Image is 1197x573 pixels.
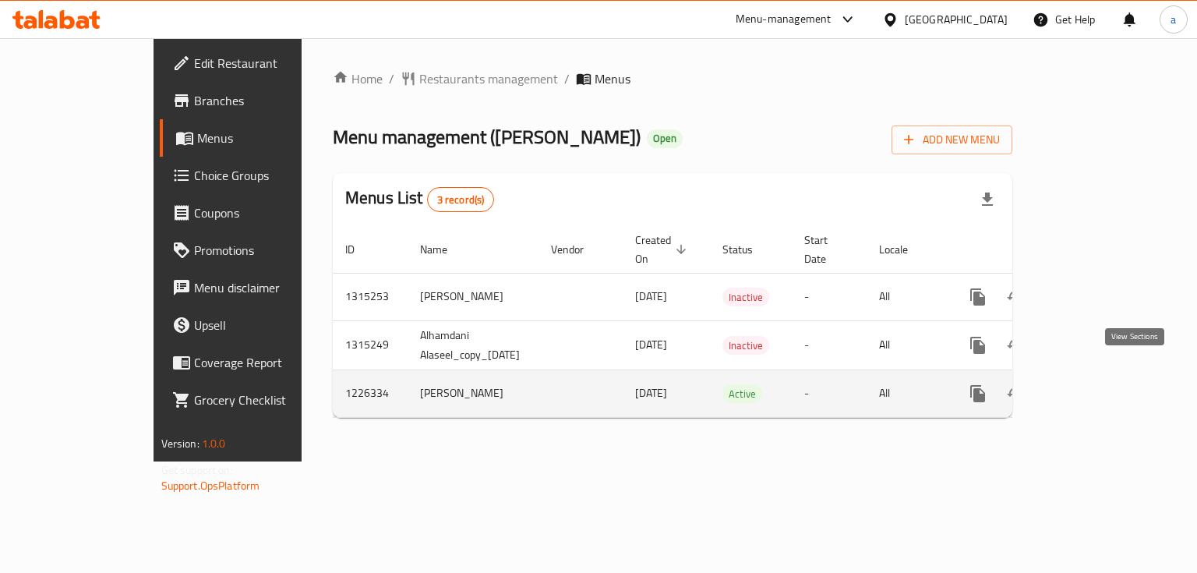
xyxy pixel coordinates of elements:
[427,187,495,212] div: Total records count
[160,194,354,232] a: Coupons
[160,232,354,269] a: Promotions
[867,370,947,417] td: All
[959,327,997,364] button: more
[160,157,354,194] a: Choice Groups
[333,226,1121,418] table: enhanced table
[194,166,341,185] span: Choice Groups
[792,273,867,320] td: -
[408,320,538,370] td: Alhamdani Alaseel_copy_[DATE]
[160,119,354,157] a: Menus
[333,370,408,417] td: 1226334
[345,186,494,212] h2: Menus List
[905,11,1008,28] div: [GEOGRAPHIC_DATA]
[194,316,341,334] span: Upsell
[564,69,570,88] li: /
[969,181,1006,218] div: Export file
[345,240,375,259] span: ID
[408,273,538,320] td: [PERSON_NAME]
[736,10,832,29] div: Menu-management
[647,129,683,148] div: Open
[194,278,341,297] span: Menu disclaimer
[879,240,928,259] span: Locale
[904,130,1000,150] span: Add New Menu
[202,433,226,454] span: 1.0.0
[722,385,762,403] span: Active
[161,476,260,496] a: Support.OpsPlatform
[389,69,394,88] li: /
[551,240,604,259] span: Vendor
[867,320,947,370] td: All
[194,54,341,73] span: Edit Restaurant
[160,306,354,344] a: Upsell
[792,370,867,417] td: -
[722,336,769,355] div: Inactive
[997,327,1034,364] button: Change Status
[401,69,558,88] a: Restaurants management
[997,278,1034,316] button: Change Status
[420,240,468,259] span: Name
[194,241,341,260] span: Promotions
[635,231,691,268] span: Created On
[722,337,769,355] span: Inactive
[792,320,867,370] td: -
[722,384,762,403] div: Active
[959,278,997,316] button: more
[959,375,997,412] button: more
[161,433,199,454] span: Version:
[333,69,1012,88] nav: breadcrumb
[333,273,408,320] td: 1315253
[947,226,1121,274] th: Actions
[635,334,667,355] span: [DATE]
[333,69,383,88] a: Home
[161,460,233,480] span: Get support on:
[419,69,558,88] span: Restaurants management
[647,132,683,145] span: Open
[194,203,341,222] span: Coupons
[595,69,630,88] span: Menus
[194,353,341,372] span: Coverage Report
[722,288,769,306] div: Inactive
[635,286,667,306] span: [DATE]
[804,231,848,268] span: Start Date
[160,269,354,306] a: Menu disclaimer
[428,193,494,207] span: 3 record(s)
[1171,11,1176,28] span: a
[867,273,947,320] td: All
[160,82,354,119] a: Branches
[635,383,667,403] span: [DATE]
[722,288,769,306] span: Inactive
[333,320,408,370] td: 1315249
[160,381,354,419] a: Grocery Checklist
[892,126,1012,154] button: Add New Menu
[722,240,773,259] span: Status
[197,129,341,147] span: Menus
[333,119,641,154] span: Menu management ( [PERSON_NAME] )
[160,344,354,381] a: Coverage Report
[194,91,341,110] span: Branches
[194,391,341,409] span: Grocery Checklist
[160,44,354,82] a: Edit Restaurant
[408,370,538,417] td: [PERSON_NAME]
